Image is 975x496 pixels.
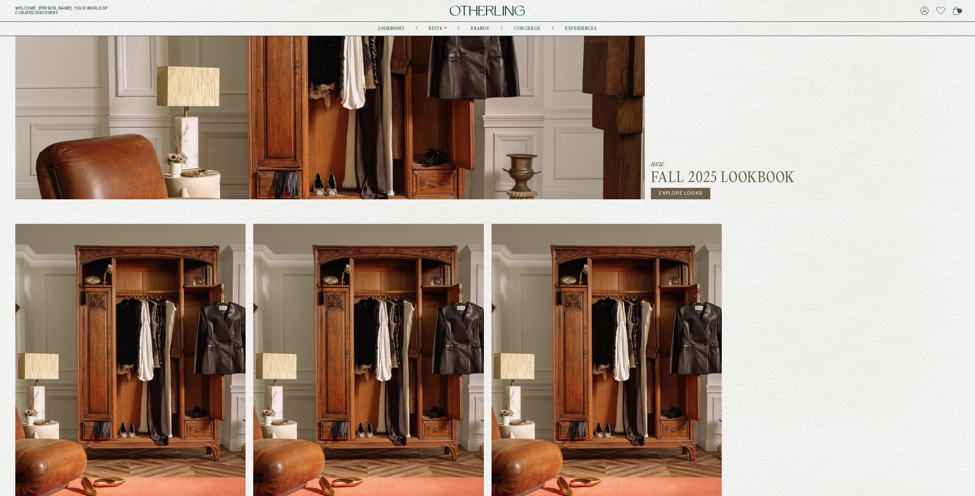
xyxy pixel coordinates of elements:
a: Brands [471,27,489,31]
a: experiences [565,27,597,31]
img: logo [450,6,525,16]
div: / [501,26,502,32]
p: new [651,160,795,168]
a: Explore Looks [651,188,710,199]
a: Edits [429,27,442,31]
h3: Fall 2025 Lookbook [651,169,795,188]
div: / [552,26,554,32]
a: lookbooks [378,27,404,31]
a: concierge [514,27,541,31]
span: 0 [957,8,962,13]
div: / [416,26,417,32]
img: past lookbook [15,8,645,199]
a: 0 [953,5,960,16]
h5: Welcome, [PERSON_NAME] . Your world of curated discovery. [15,6,298,15]
div: / [458,26,459,32]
